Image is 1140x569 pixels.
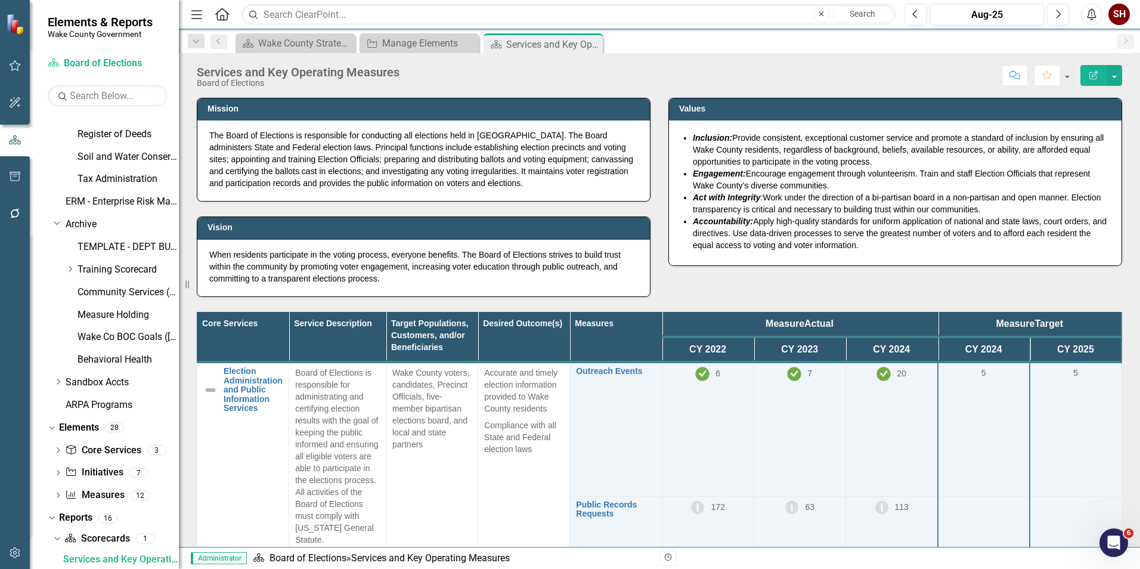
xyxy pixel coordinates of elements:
[1099,528,1128,557] iframe: Intercom live chat
[258,36,352,51] div: Wake County Strategic Plan
[1108,4,1130,25] button: SH
[484,417,563,455] p: Compliance with all State and Federal election laws
[60,550,179,569] a: Services and Key Operating Measures
[693,133,732,143] em: Inclusion:
[576,367,655,376] a: Outreach Events
[506,37,600,52] div: Services and Key Operating Measures
[224,367,283,413] a: Election Administration and Public Information Services
[693,193,761,202] em: Act with Integrity
[105,422,124,432] div: 28
[209,131,633,188] span: The Board of Elections is responsible for conducting all elections held in [GEOGRAPHIC_DATA]. The...
[785,500,799,515] img: Information Only
[6,14,27,35] img: ClearPoint Strategy
[59,421,99,435] a: Elements
[693,168,1110,191] li: Encourage engagement through volunteerism. Train and staff Election Officials that represent Wake...
[693,215,1110,251] li: Apply high-quality standards for uniform application of national and state laws, court orders, an...
[66,195,179,209] a: ERM - Enterprise Risk Management Plan
[850,9,875,18] span: Search
[48,15,153,29] span: Elements & Reports
[78,240,179,254] a: TEMPLATE - DEPT BUSINESS PLAN
[78,330,179,344] a: Wake Co BOC Goals ([DATE]-[DATE])
[787,367,801,381] img: On Track
[484,367,563,417] p: Accurate and timely election information provided to Wake County residents
[197,66,399,79] div: Services and Key Operating Measures
[693,217,753,226] em: Accountability:
[191,552,247,564] span: Administrator
[78,150,179,164] a: Soil and Water Conservation
[238,36,352,51] a: Wake County Strategic Plan
[207,223,644,232] h3: Vision
[576,500,655,519] a: Public Records Requests
[78,308,179,322] a: Measure Holding
[66,398,179,412] a: ARPA Programs
[392,367,472,450] p: Wake County voters, candidates, Precinct Officials, five- member bipartisan elections board, and ...
[981,368,986,378] span: 5
[351,552,510,564] div: Services and Key Operating Measures
[875,500,889,515] img: Information Only
[64,532,129,546] a: Scorecards
[147,445,166,455] div: 3
[78,263,179,277] a: Training Scorecard
[48,85,167,106] input: Search Below...
[59,511,92,525] a: Reports
[761,193,763,202] em: :
[65,444,141,457] a: Core Services
[78,286,179,299] a: Community Services (USER TRAINING)
[98,513,117,523] div: 16
[207,104,644,113] h3: Mission
[209,250,621,283] span: When residents participate in the voting process, everyone benefits. The Board of Elections striv...
[136,534,155,544] div: 1
[711,502,724,511] span: 172
[715,369,720,378] span: 6
[241,4,896,25] input: Search ClearPoint...
[897,369,906,378] span: 20
[295,367,380,548] p: Board of Elections is responsible for administrating and certifying election results with the goa...
[48,57,167,70] a: Board of Elections
[693,132,1110,168] li: Provide consistent, exceptional customer service and promote a standard of inclusion by ensuring ...
[693,169,746,178] em: Engagement:
[876,367,891,381] img: On Track
[695,367,710,381] img: On Track
[66,218,179,231] a: Archive
[833,6,893,23] button: Search
[1124,528,1133,538] span: 6
[78,353,179,367] a: Behavioral Health
[48,29,153,39] small: Wake County Government
[693,191,1110,215] li: Work under the direction of a bi-partisan board in a non-partisan and open manner. Election trans...
[131,490,150,500] div: 12
[807,369,812,378] span: 7
[1073,368,1078,378] span: 5
[679,104,1116,113] h3: Values
[934,8,1040,22] div: Aug-25
[63,554,179,565] div: Services and Key Operating Measures
[363,36,476,51] a: Manage Elements
[805,502,814,511] span: 63
[65,466,123,480] a: Initiatives
[253,552,650,565] div: »
[269,552,346,564] a: Board of Elections
[930,4,1044,25] button: Aug-25
[203,383,218,397] img: Not Defined
[197,79,399,88] div: Board of Elections
[65,488,124,502] a: Measures
[78,172,179,186] a: Tax Administration
[570,362,662,496] td: Double-Click to Edit Right Click for Context Menu
[129,468,148,478] div: 7
[66,376,179,389] a: Sandbox Accts
[690,500,705,515] img: Information Only
[78,128,179,141] a: Register of Deeds
[382,36,476,51] div: Manage Elements
[895,502,909,511] span: 113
